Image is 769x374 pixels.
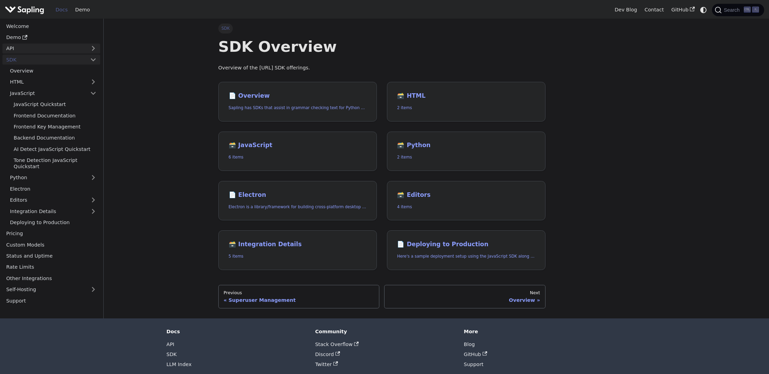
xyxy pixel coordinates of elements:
[6,66,100,76] a: Overview
[390,290,540,296] div: Next
[387,82,545,122] a: 🗃️ HTML2 items
[10,155,100,172] a: Tone Detection JavaScript Quickstart
[229,92,367,100] h2: Overview
[464,342,475,347] a: Blog
[218,181,377,221] a: 📄️ ElectronElectron is a library/framework for building cross-platform desktop apps with JavaScri...
[218,23,233,33] span: SDK
[5,5,47,15] a: Sapling.ai
[218,37,545,56] h1: SDK Overview
[464,328,603,335] div: More
[6,206,100,216] a: Integration Details
[86,55,100,65] button: Collapse sidebar category 'SDK'
[218,23,545,33] nav: Breadcrumbs
[397,142,535,149] h2: Python
[224,290,374,296] div: Previous
[167,328,305,335] div: Docs
[397,92,535,100] h2: HTML
[218,285,545,308] nav: Docs pages
[6,173,100,183] a: Python
[229,191,367,199] h2: Electron
[722,7,744,13] span: Search
[2,229,100,239] a: Pricing
[2,251,100,261] a: Status and Uptime
[464,362,484,367] a: Support
[229,105,367,111] p: Sapling has SDKs that assist in grammar checking text for Python and JavaScript, and an HTTP API ...
[2,273,100,283] a: Other Integrations
[5,5,44,15] img: Sapling.ai
[611,4,640,15] a: Dev Blog
[2,44,86,54] a: API
[218,230,377,270] a: 🗃️ Integration Details5 items
[86,195,100,205] button: Expand sidebar category 'Editors'
[2,296,100,306] a: Support
[229,241,367,248] h2: Integration Details
[752,7,759,13] kbd: K
[384,285,545,308] a: NextOverview
[397,154,535,161] p: 2 items
[397,191,535,199] h2: Editors
[229,204,367,210] p: Electron is a library/framework for building cross-platform desktop apps with JavaScript, HTML, a...
[464,352,487,357] a: GitHub
[315,342,359,347] a: Stack Overflow
[10,111,100,121] a: Frontend Documentation
[2,285,100,295] a: Self-Hosting
[10,144,100,154] a: AI Detect JavaScript Quickstart
[218,82,377,122] a: 📄️ OverviewSapling has SDKs that assist in grammar checking text for Python and JavaScript, and a...
[229,253,367,260] p: 5 items
[6,195,86,205] a: Editors
[315,362,338,367] a: Twitter
[315,328,454,335] div: Community
[390,297,540,303] div: Overview
[6,88,100,98] a: JavaScript
[699,5,709,15] button: Switch between dark and light mode (currently system mode)
[397,253,535,260] p: Here's a sample deployment setup using the JavaScript SDK along with a Python backend.
[641,4,668,15] a: Contact
[72,4,94,15] a: Demo
[10,99,100,109] a: JavaScript Quickstart
[2,32,100,42] a: Demo
[2,262,100,272] a: Rate Limits
[218,132,377,171] a: 🗃️ JavaScript6 items
[10,133,100,143] a: Backend Documentation
[229,154,367,161] p: 6 items
[10,122,100,132] a: Frontend Key Management
[229,142,367,149] h2: JavaScript
[2,55,86,65] a: SDK
[52,4,72,15] a: Docs
[86,44,100,54] button: Expand sidebar category 'API'
[218,285,379,308] a: PreviousSuperuser Management
[218,64,545,72] p: Overview of the [URL] SDK offerings.
[712,4,764,16] button: Search (Ctrl+K)
[387,230,545,270] a: 📄️ Deploying to ProductionHere's a sample deployment setup using the JavaScript SDK along with a ...
[387,181,545,221] a: 🗃️ Editors4 items
[6,184,100,194] a: Electron
[667,4,698,15] a: GitHub
[2,21,100,31] a: Welcome
[6,77,100,87] a: HTML
[2,240,100,250] a: Custom Models
[167,362,192,367] a: LLM Index
[387,132,545,171] a: 🗃️ Python2 items
[315,352,340,357] a: Discord
[397,105,535,111] p: 2 items
[167,342,174,347] a: API
[167,352,177,357] a: SDK
[224,297,374,303] div: Superuser Management
[397,204,535,210] p: 4 items
[6,218,100,228] a: Deploying to Production
[397,241,535,248] h2: Deploying to Production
